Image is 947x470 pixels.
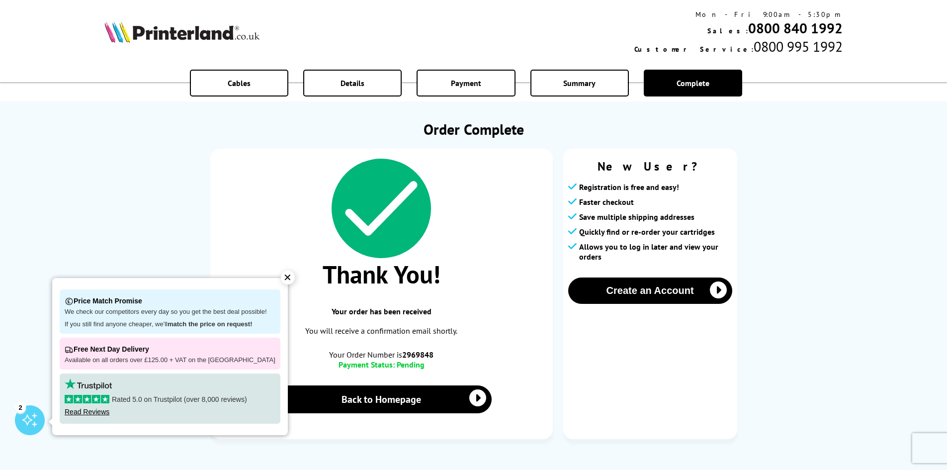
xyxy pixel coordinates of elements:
span: Payment Status: [339,360,395,370]
span: Payment [451,78,481,88]
span: Cables [228,78,251,88]
span: Allows you to log in later and view your orders [579,242,732,262]
a: Read Reviews [65,408,109,416]
span: Save multiple shipping addresses [579,212,694,222]
p: Price Match Promise [65,294,275,308]
span: Your order has been received [220,306,543,316]
div: 2 [15,402,26,413]
div: ✕ [281,271,295,284]
span: Details [341,78,364,88]
span: Your Order Number is [220,350,543,360]
span: Thank You! [220,258,543,290]
span: Faster checkout [579,197,634,207]
p: Available on all orders over £125.00 + VAT on the [GEOGRAPHIC_DATA] [65,356,275,365]
span: Complete [677,78,709,88]
img: stars-5.svg [65,395,109,403]
b: 2969848 [402,350,433,360]
img: trustpilot rating [65,378,112,390]
p: Free Next Day Delivery [65,343,275,356]
a: 0800 840 1992 [748,19,843,37]
span: Registration is free and easy! [579,182,679,192]
button: Create an Account [568,278,732,304]
h1: Order Complete [210,119,737,139]
a: Back to Homepage [271,385,492,413]
p: You will receive a confirmation email shortly. [220,324,543,338]
span: Quickly find or re-order your cartridges [579,227,715,237]
span: Customer Service: [634,45,754,54]
span: Summary [563,78,596,88]
p: We check our competitors every day so you get the best deal possible! [65,308,275,316]
span: Pending [397,360,425,370]
p: Rated 5.0 on Trustpilot (over 8,000 reviews) [65,395,275,404]
div: Mon - Fri 9:00am - 5:30pm [634,10,843,19]
span: 0800 995 1992 [754,37,843,56]
img: Printerland Logo [104,21,259,43]
span: Sales: [707,26,748,35]
strong: match the price on request! [168,320,252,328]
p: If you still find anyone cheaper, we'll [65,320,275,329]
span: New User? [568,159,732,174]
